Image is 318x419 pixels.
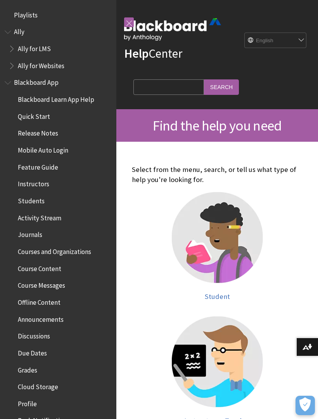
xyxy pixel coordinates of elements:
[172,192,263,283] img: Student
[17,127,58,137] span: Release Notes
[14,26,24,36] span: Ally
[17,313,63,323] span: Announcements
[132,165,302,185] p: Select from the menu, search, or tell us what type of help you're looking for.
[172,316,263,407] img: Instructor
[17,42,50,53] span: Ally for LMS
[124,18,221,41] img: Blackboard by Anthology
[17,178,49,188] span: Instructors
[17,347,47,357] span: Due Dates
[17,245,91,256] span: Courses and Organizations
[5,26,112,72] nav: Book outline for Anthology Ally Help
[132,192,302,301] a: Student Student
[205,292,230,301] span: Student
[17,330,50,340] span: Discussions
[17,228,42,239] span: Journals
[17,279,65,290] span: Course Messages
[14,76,58,87] span: Blackboard App
[17,397,36,408] span: Profile
[17,380,58,391] span: Cloud Storage
[17,144,68,154] span: Mobile Auto Login
[14,9,37,19] span: Playlists
[17,110,50,120] span: Quick Start
[124,46,149,61] strong: Help
[5,9,112,22] nav: Book outline for Playlists
[17,93,94,103] span: Blackboard Learn App Help
[245,33,307,48] select: Site Language Selector
[17,364,37,374] span: Grades
[124,46,182,61] a: HelpCenter
[204,79,239,94] input: Search
[17,262,61,273] span: Course Content
[296,396,315,415] button: فتح التفضيلات
[17,194,44,205] span: Students
[17,296,60,306] span: Offline Content
[17,161,58,171] span: Feature Guide
[153,117,282,134] span: Find the help you need
[17,59,64,70] span: Ally for Websites
[17,211,61,222] span: Activity Stream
